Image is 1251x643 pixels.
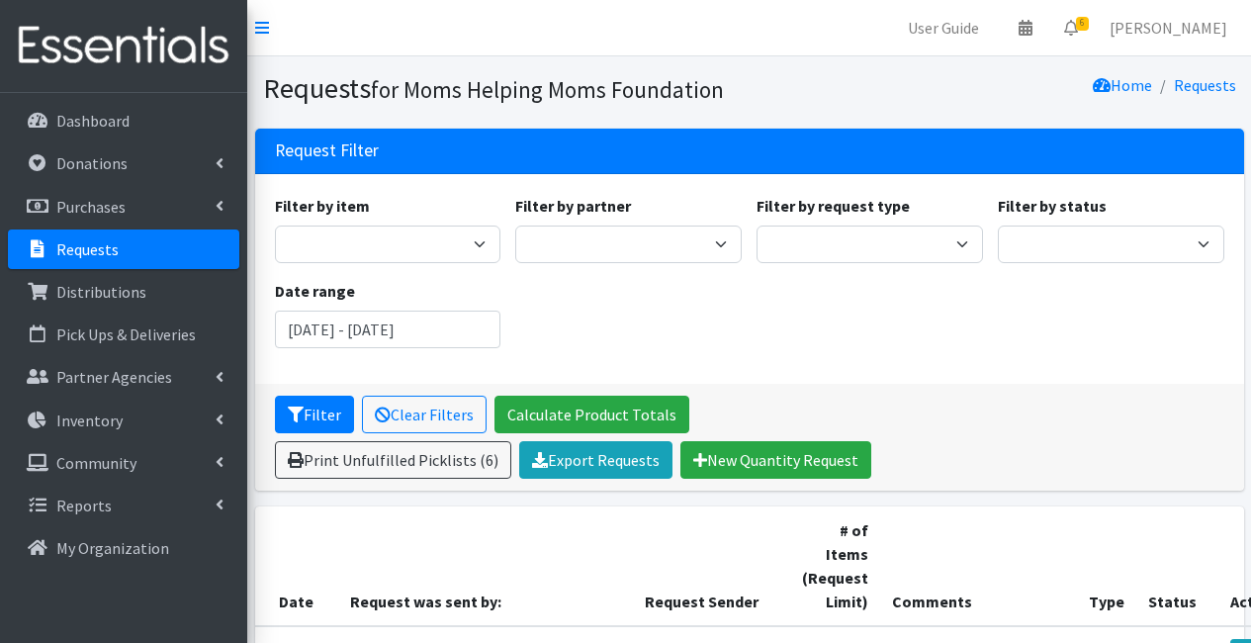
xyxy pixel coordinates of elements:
[880,506,1077,626] th: Comments
[8,401,239,440] a: Inventory
[56,239,119,259] p: Requests
[275,441,511,479] a: Print Unfulfilled Picklists (6)
[275,140,379,161] h3: Request Filter
[757,194,910,218] label: Filter by request type
[8,143,239,183] a: Donations
[790,506,880,626] th: # of Items (Request Limit)
[8,315,239,354] a: Pick Ups & Deliveries
[1077,506,1136,626] th: Type
[494,396,689,433] a: Calculate Product Totals
[8,13,239,79] img: HumanEssentials
[1076,17,1089,31] span: 6
[371,75,724,104] small: for Moms Helping Moms Foundation
[56,282,146,302] p: Distributions
[56,538,169,558] p: My Organization
[56,153,128,173] p: Donations
[1174,75,1236,95] a: Requests
[8,272,239,312] a: Distributions
[1094,8,1243,47] a: [PERSON_NAME]
[56,324,196,344] p: Pick Ups & Deliveries
[8,486,239,525] a: Reports
[998,194,1107,218] label: Filter by status
[275,396,354,433] button: Filter
[338,506,633,626] th: Request was sent by:
[515,194,631,218] label: Filter by partner
[519,441,672,479] a: Export Requests
[633,506,790,626] th: Request Sender
[1048,8,1094,47] a: 6
[275,311,501,348] input: January 1, 2011 - December 31, 2011
[56,496,112,515] p: Reports
[56,411,123,430] p: Inventory
[362,396,487,433] a: Clear Filters
[680,441,871,479] a: New Quantity Request
[8,443,239,483] a: Community
[8,528,239,568] a: My Organization
[8,101,239,140] a: Dashboard
[8,357,239,397] a: Partner Agencies
[56,367,172,387] p: Partner Agencies
[1136,506,1219,626] th: Status
[56,111,130,131] p: Dashboard
[8,187,239,227] a: Purchases
[255,506,338,626] th: Date
[8,230,239,269] a: Requests
[275,279,355,303] label: Date range
[56,453,136,473] p: Community
[1093,75,1152,95] a: Home
[263,71,743,106] h1: Requests
[56,197,126,217] p: Purchases
[892,8,995,47] a: User Guide
[275,194,370,218] label: Filter by item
